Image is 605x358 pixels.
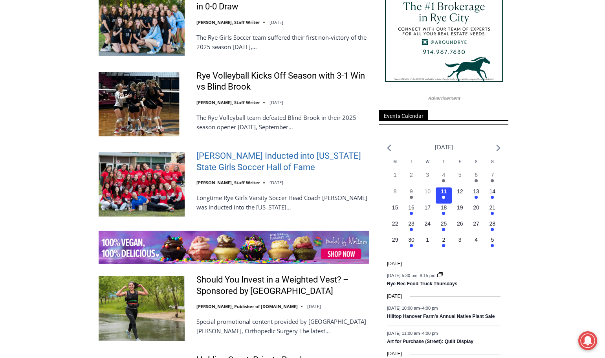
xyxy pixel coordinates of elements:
button: 9 Has events [403,187,419,204]
em: Has events [475,196,478,199]
button: 17 [420,204,436,220]
span: T [410,160,412,164]
time: 5 [491,237,494,243]
time: [DATE] [269,99,283,105]
time: 2 [442,237,445,243]
img: Baked by Melissa [99,231,369,264]
p: Longtime Rye Girls Varsity Soccer Head Coach [PERSON_NAME] was inducted into the [US_STATE]… [196,193,369,212]
button: 14 Has events [484,187,500,204]
button: 12 [452,187,468,204]
span: S [475,160,478,164]
div: 1 [82,66,86,74]
button: 21 Has events [484,204,500,220]
button: 16 Has events [403,204,419,220]
em: Has events [410,212,413,215]
time: 9 [410,188,413,195]
em: Has events [442,196,445,199]
p: The Rye Volleyball team defeated Blind Brook in their 2025 season opener [DATE], September… [196,113,369,132]
em: Has events [442,212,445,215]
button: 4 Has events [436,171,452,187]
a: [PERSON_NAME] Inducted into [US_STATE] State Girls Soccer Hall of Fame [196,151,369,173]
button: 19 [452,204,468,220]
button: 25 Has events [436,220,452,236]
time: 28 [489,220,496,227]
button: 1 [387,171,403,187]
img: Rye Volleyball Kicks Off Season with 3-1 Win vs Blind Brook [99,72,185,136]
div: Friday [452,159,468,171]
button: 28 Has events [484,220,500,236]
em: Has events [442,228,445,231]
time: 27 [473,220,479,227]
time: 18 [441,204,447,211]
time: 1 [394,172,397,178]
a: Art for Purchase (Street): Quilt Display [387,339,473,345]
button: 3 [452,236,468,252]
a: [PERSON_NAME], Publisher of [DOMAIN_NAME] [196,303,298,309]
time: 2 [410,172,413,178]
button: 11 Has events [436,187,452,204]
img: Should You Invest in a Weighted Vest? – Sponsored by White Plains Hospital [99,276,185,340]
em: Has events [410,196,413,199]
time: 7 [491,172,494,178]
div: Saturday [468,159,484,171]
button: 3 [420,171,436,187]
div: 6 [92,66,95,74]
span: Open Tues. - Sun. [PHONE_NUMBER] [2,81,77,111]
img: Rich Savage Inducted into New York State Girls Soccer Hall of Fame [99,152,185,217]
div: Thursday [436,159,452,171]
time: 3 [458,237,462,243]
time: 3 [426,172,429,178]
time: 4 [442,172,445,178]
time: 1 [426,237,429,243]
time: 12 [457,188,463,195]
span: Intern @ [DOMAIN_NAME] [205,78,364,96]
a: Previous month [387,144,391,152]
time: 6 [475,172,478,178]
time: 4 [475,237,478,243]
a: Should You Invest in a Weighted Vest? – Sponsored by [GEOGRAPHIC_DATA] [196,274,369,297]
button: 13 Has events [468,187,484,204]
div: Sunday [484,159,500,171]
button: 27 [468,220,484,236]
span: F [459,160,461,164]
span: T [442,160,445,164]
span: Advertisement [420,94,468,102]
time: 22 [392,220,398,227]
h4: [PERSON_NAME] Read Sanctuary Fall Fest: [DATE] [6,79,104,97]
div: Co-sponsored by Westchester County Parks [82,23,114,64]
em: Has events [442,179,445,182]
time: 17 [424,204,431,211]
button: 30 Has events [403,236,419,252]
span: [DATE] 11:00 am [387,331,420,336]
time: – [387,331,438,336]
p: Special promotional content provided by [GEOGRAPHIC_DATA] [PERSON_NAME], Orthopedic Surgery The l... [196,317,369,336]
a: Hilltop Hanover Farm’s Annual Native Plant Sale [387,314,495,320]
li: [DATE] [435,142,453,152]
a: [PERSON_NAME] Read Sanctuary Fall Fest: [DATE] [0,78,117,98]
time: [DATE] [387,293,402,300]
button: 15 [387,204,403,220]
time: [DATE] [269,19,283,25]
time: 15 [392,204,398,211]
time: 19 [457,204,463,211]
p: The Rye Girls Soccer team suffered their first non-victory of the 2025 season [DATE],… [196,33,369,51]
div: Tuesday [403,159,419,171]
button: 24 [420,220,436,236]
button: 6 Has events [468,171,484,187]
span: 8:15 pm [420,273,436,278]
button: 20 [468,204,484,220]
time: 16 [408,204,414,211]
time: 10 [424,188,431,195]
a: Next month [496,144,500,152]
button: 2 [403,171,419,187]
a: [PERSON_NAME], Staff Writer [196,180,260,185]
button: 26 [452,220,468,236]
button: 5 [452,171,468,187]
time: 8 [394,188,397,195]
time: – [387,273,436,278]
button: 2 Has events [436,236,452,252]
em: Has events [410,244,413,247]
em: Has events [491,196,494,199]
time: – [387,306,438,310]
time: 29 [392,237,398,243]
